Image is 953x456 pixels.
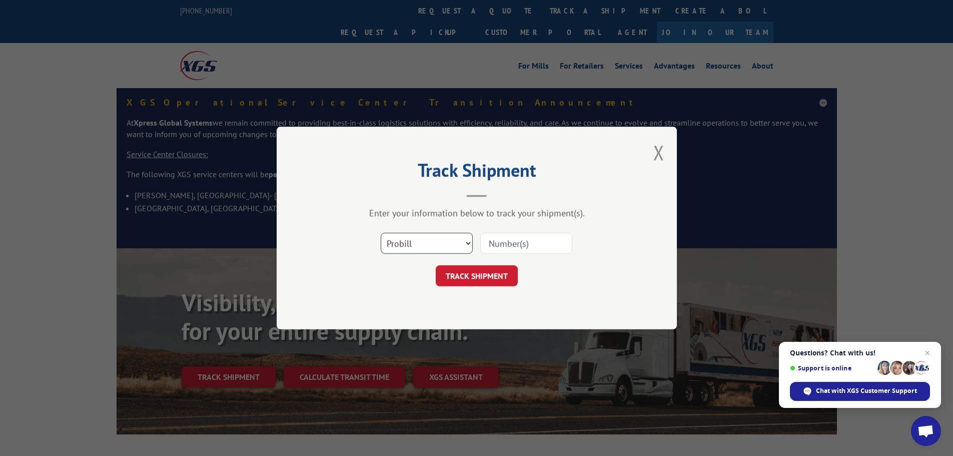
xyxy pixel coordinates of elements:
[790,382,930,401] span: Chat with XGS Customer Support
[436,265,518,286] button: TRACK SHIPMENT
[327,207,627,219] div: Enter your information below to track your shipment(s).
[653,139,664,166] button: Close modal
[790,349,930,357] span: Questions? Chat with us!
[911,416,941,446] a: Open chat
[790,364,874,372] span: Support is online
[327,163,627,182] h2: Track Shipment
[816,386,917,395] span: Chat with XGS Customer Support
[480,233,572,254] input: Number(s)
